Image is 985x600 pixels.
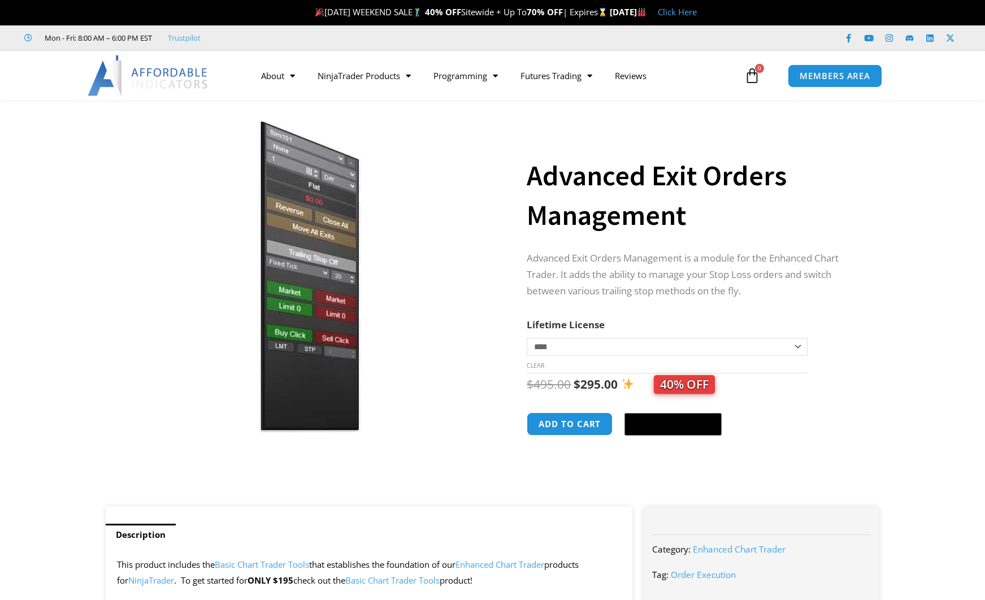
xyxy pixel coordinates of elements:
a: Futures Trading [509,63,604,89]
img: ✨ [622,378,633,390]
strong: 40% OFF [425,6,461,18]
a: Basic Chart Trader Tools [345,575,440,586]
a: Order Execution [671,569,736,580]
bdi: 495.00 [527,376,571,392]
span: check out the product! [293,575,472,586]
span: MEMBERS AREA [800,72,870,80]
p: Advanced Exit Orders Management is a module for the Enhanced Chart Trader. It adds the ability to... [527,250,857,299]
strong: ONLY $195 [248,575,293,586]
a: 0 [727,59,777,92]
img: ⌛ [598,8,607,16]
a: Description [106,524,176,546]
span: Category: [652,544,691,555]
a: Programming [422,63,509,89]
span: $ [527,376,533,392]
img: 🏌️‍♂️ [413,8,422,16]
a: Basic Chart Trader Tools [215,559,309,570]
iframe: PayPal Message 1 [527,451,857,460]
a: Clear options [527,362,544,369]
strong: [DATE] [610,6,646,18]
strong: 70% OFF [527,6,563,18]
img: 🎉 [315,8,324,16]
img: LogoAI | Affordable Indicators – NinjaTrader [88,55,209,96]
nav: Menu [250,63,741,89]
a: NinjaTrader [128,575,174,586]
a: Enhanced Chart Trader [455,559,544,570]
button: Add to cart [527,412,613,436]
p: This product includes the that establishes the foundation of our products for . To get started for [117,557,622,589]
a: Reviews [604,63,658,89]
span: Tag: [652,569,669,580]
label: Lifetime License [527,318,605,331]
a: MEMBERS AREA [788,64,882,88]
a: Click Here [658,6,697,18]
img: AdvancedStopLossMgmt [122,120,485,433]
span: 0 [755,64,764,73]
h1: Advanced Exit Orders Management [527,156,857,235]
a: Enhanced Chart Trader [693,544,786,555]
span: 40% OFF [654,375,715,394]
img: 🏭 [637,8,646,16]
button: Buy with GPay [624,413,722,436]
span: [DATE] WEEKEND SALE Sitewide + Up To | Expires [313,6,609,18]
span: $ [574,376,580,392]
a: About [250,63,306,89]
bdi: 295.00 [574,376,618,392]
a: NinjaTrader Products [306,63,422,89]
a: Trustpilot [168,31,201,45]
span: Mon - Fri: 8:00 AM – 6:00 PM EST [42,31,152,45]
